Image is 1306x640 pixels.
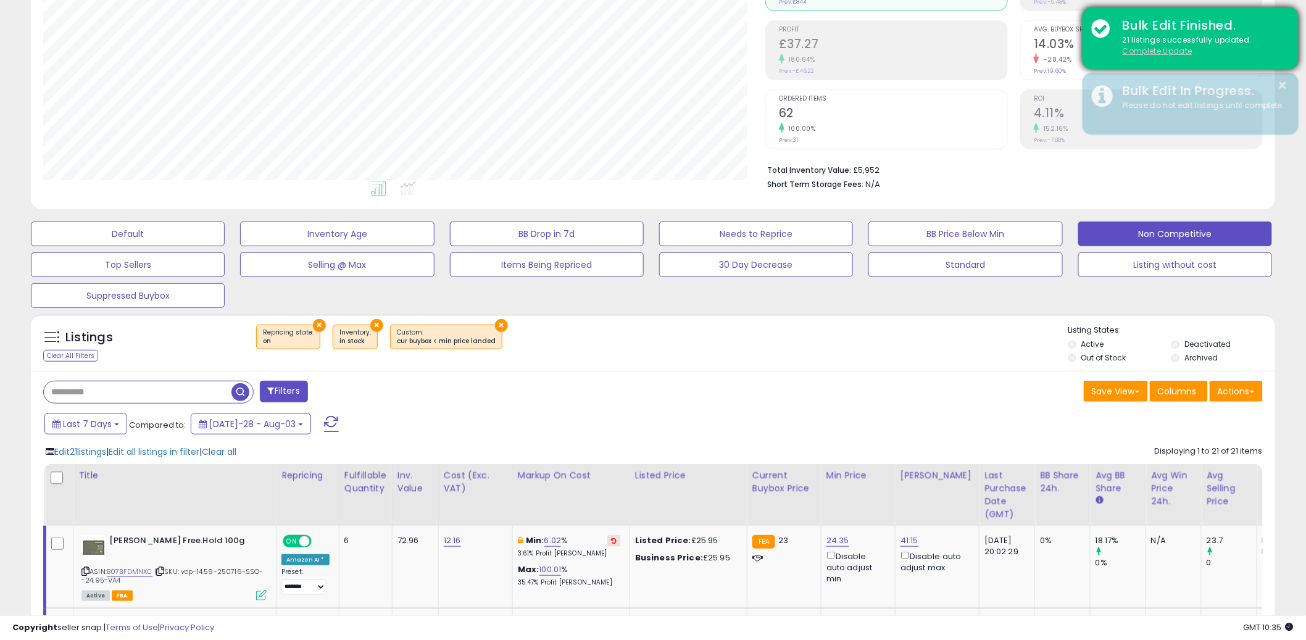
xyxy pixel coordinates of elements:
small: Avg BB Share. [1096,495,1103,506]
small: -28.42% [1039,55,1072,64]
b: [PERSON_NAME] Free.Hold 100g [109,535,259,550]
div: Please do not edit listings until complete. [1113,100,1289,112]
small: Prev: -£46.22 [779,67,814,75]
span: Edit all listings in filter [109,446,199,458]
small: Prev: 19.60% [1034,67,1066,75]
th: The percentage added to the cost of goods (COGS) that forms the calculator for Min & Max prices. [512,464,630,526]
button: Last 7 Days [44,414,127,434]
span: 23 [778,534,788,546]
div: % [518,535,620,558]
b: Max: [518,563,539,575]
button: Selling @ Max [240,252,434,277]
label: Archived [1184,352,1218,363]
div: ASIN: [81,535,267,600]
span: [DATE]-28 - Aug-03 [209,418,296,430]
span: Avg. Buybox Share [1034,27,1262,33]
h5: Listings [65,329,113,346]
p: 3.61% Profit [PERSON_NAME] [518,549,620,558]
a: 12.16 [444,534,461,547]
div: Fulfillable Quantity [344,469,387,495]
div: Last Purchase Date (GMT) [984,469,1029,521]
button: Default [31,222,225,246]
span: ON [284,536,299,546]
a: B07BFDMNXC [107,567,152,577]
div: 6 [344,535,383,546]
span: OFF [310,536,330,546]
p: Listing States: [1068,325,1275,336]
div: 18.17% [1096,535,1146,546]
div: cur buybox < min price landed [397,337,496,346]
button: Filters [260,381,308,402]
div: £25.95 [635,552,738,563]
a: Privacy Policy [160,621,214,633]
span: Edit 21 listings [54,446,106,458]
h2: £37.27 [779,37,1007,54]
button: × [370,319,383,332]
div: 21 listings successfully updated. [1113,35,1289,57]
div: N/A [1151,535,1192,546]
b: Business Price: [635,552,703,563]
button: Non Competitive [1078,222,1272,246]
button: Columns [1150,381,1208,402]
label: Deactivated [1184,339,1231,349]
div: Avg Selling Price [1207,469,1252,508]
button: Needs to Reprice [659,222,853,246]
a: 100.01 [539,563,562,576]
small: Prev: 31 [779,136,798,144]
span: Repricing state : [263,328,314,346]
small: 152.16% [1039,124,1068,133]
span: Compared to: [129,419,186,431]
a: Terms of Use [106,621,158,633]
div: Displaying 1 to 21 of 21 items [1155,446,1263,457]
span: Clear all [202,446,236,458]
b: Short Term Storage Fees: [767,179,863,189]
div: [DATE] 20:02:29 [984,535,1025,557]
div: [PERSON_NAME] [900,469,974,482]
button: × [495,319,508,332]
span: Columns [1158,385,1197,397]
b: Min: [526,534,544,546]
div: % [518,564,620,587]
button: × [313,319,326,332]
p: 35.47% Profit [PERSON_NAME] [518,578,620,587]
div: FBA: 16 [1262,535,1303,546]
div: 0% [1096,557,1146,568]
div: Amazon AI * [281,554,330,565]
div: Clear All Filters [43,350,98,362]
small: FBA [752,535,775,549]
button: Listing without cost [1078,252,1272,277]
div: seller snap | | [12,622,214,634]
button: BB Price Below Min [868,222,1062,246]
button: × [1278,78,1288,93]
div: £25.95 [635,535,738,546]
button: Suppressed Buybox [31,283,225,308]
div: Title [78,469,271,482]
button: 30 Day Decrease [659,252,853,277]
label: Active [1081,339,1104,349]
div: 0 [1207,557,1257,568]
small: Prev: -7.88% [1034,136,1065,144]
div: 23.7 [1207,535,1257,546]
div: Bulk Edit Finished. [1113,17,1289,35]
span: N/A [865,178,880,190]
button: Standard [868,252,1062,277]
label: Out of Stock [1081,352,1126,363]
u: Complete Update [1123,46,1192,56]
small: 180.64% [784,55,815,64]
div: BB Share 24h. [1040,469,1085,495]
div: Listed Price [635,469,742,482]
div: Repricing [281,469,334,482]
div: Markup on Cost [518,469,625,482]
div: in stock [339,337,371,346]
div: Min Price [826,469,890,482]
strong: Copyright [12,621,57,633]
h2: 14.03% [1034,37,1262,54]
div: Bulk Edit In Progress. [1113,82,1289,100]
span: ROI [1034,96,1262,102]
b: Listed Price: [635,534,691,546]
img: 31VuYtgOueL._SL40_.jpg [81,535,106,560]
span: 2025-08-11 10:35 GMT [1244,621,1294,633]
button: Actions [1210,381,1263,402]
div: | | [46,446,236,458]
div: 72.96 [397,535,429,546]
